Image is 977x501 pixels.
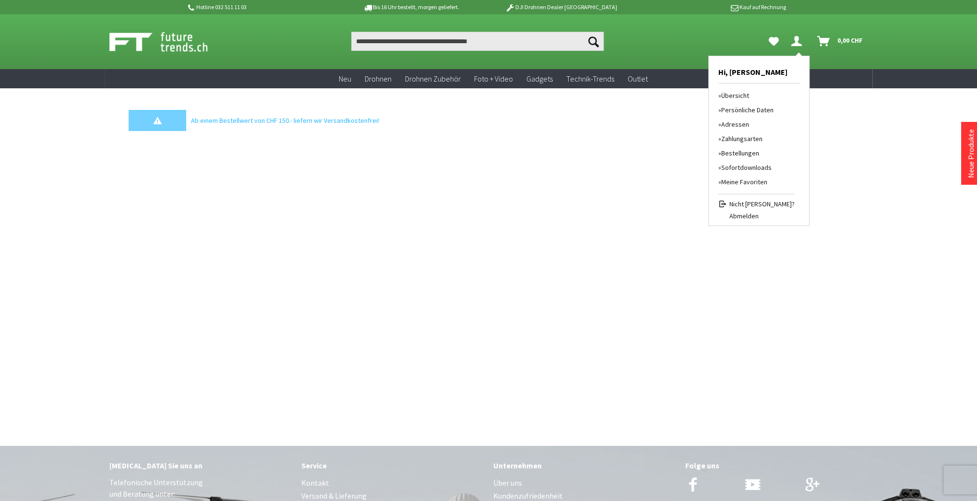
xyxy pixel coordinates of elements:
a: Warenkorb [813,32,868,51]
span: Drohnen [365,74,392,83]
a: Bestellungen [718,146,795,160]
p: Hotline 032 511 11 03 [186,1,336,13]
span: Outlet [628,74,648,83]
div: Unternehmen [493,459,676,472]
span: Hi, [PERSON_NAME] [718,56,799,83]
a: Hi, Martin - Dein Konto [787,32,810,51]
a: Übersicht [718,88,795,103]
span: Neu [339,74,351,83]
a: Neu [332,69,358,89]
span: [PERSON_NAME]? [745,200,795,208]
div: [MEDICAL_DATA] Sie uns an [109,459,292,472]
input: Produkt, Marke, Kategorie, EAN, Artikelnummer… [351,32,604,51]
div: Folge uns [685,459,868,472]
a: Sofortdownloads [718,160,795,175]
p: DJI Drohnen Dealer [GEOGRAPHIC_DATA] [486,1,636,13]
a: Zahlungsarten [718,131,795,146]
span: Nicht [729,200,744,208]
a: Neue Produkte [966,129,976,178]
span: Drohnen Zubehör [405,74,461,83]
a: Kontakt [301,477,484,489]
a: Gadgets [520,69,560,89]
a: Drohnen Zubehör [398,69,467,89]
span: Foto + Video [474,74,513,83]
div: Ab einem Bestellwert von CHF 150.- liefern wir Versandkostenfrei! [186,110,848,131]
a: Drohnen [358,69,398,89]
button: Suchen [584,32,604,51]
span: Gadgets [526,74,553,83]
span: Abmelden [729,211,795,221]
a: Nicht [PERSON_NAME]? Abmelden [718,194,795,221]
a: Über uns [493,477,676,489]
img: Shop Futuretrends - zur Startseite wechseln [109,30,229,54]
a: Technik-Trends [560,69,621,89]
div: Service [301,459,484,472]
a: Outlet [621,69,655,89]
a: Meine Favoriten [764,32,784,51]
a: Persönliche Daten [718,103,795,117]
span: 0,00 CHF [837,33,863,48]
a: Foto + Video [467,69,520,89]
a: Adressen [718,117,795,131]
span: Technik-Trends [566,74,614,83]
p: Kauf auf Rechnung [636,1,786,13]
p: Bis 16 Uhr bestellt, morgen geliefert. [336,1,486,13]
a: Meine Favoriten [718,175,795,189]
